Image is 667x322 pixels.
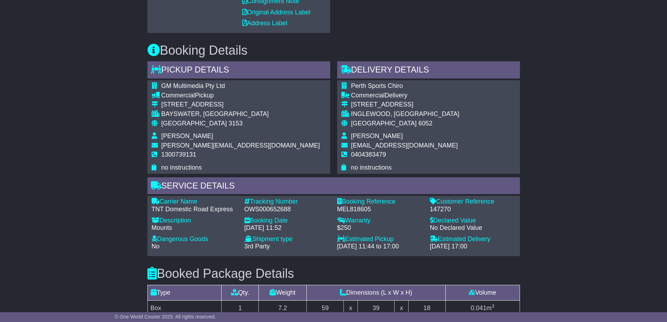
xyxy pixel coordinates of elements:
[430,224,516,232] div: No Declared Value
[242,20,287,27] a: Address Label
[337,217,423,225] div: Warranty
[115,314,216,320] span: © One World Courier 2025. All rights reserved.
[222,285,259,300] td: Qty.
[351,142,458,149] span: [EMAIL_ADDRESS][DOMAIN_NAME]
[337,224,423,232] div: $250
[161,142,320,149] span: [PERSON_NAME][EMAIL_ADDRESS][DOMAIN_NAME]
[492,303,494,309] sup: 3
[337,243,423,251] div: [DATE] 11:44 to 17:00
[147,285,222,300] td: Type
[229,120,243,127] span: 3153
[351,120,417,127] span: [GEOGRAPHIC_DATA]
[244,217,330,225] div: Booking Date
[337,235,423,243] div: Estimated Pickup
[430,206,516,213] div: 147270
[307,285,445,300] td: Dimensions (L x W x H)
[147,267,520,281] h3: Booked Package Details
[147,43,520,57] h3: Booking Details
[242,9,311,16] a: Original Address Label
[161,151,196,158] span: 1300739131
[152,217,237,225] div: Description
[430,217,516,225] div: Declared Value
[337,206,423,213] div: MEL818605
[351,132,403,139] span: [PERSON_NAME]
[152,235,237,243] div: Dangerous Goods
[357,300,395,316] td: 39
[244,224,330,232] div: [DATE] 11:52
[147,177,520,196] div: Service Details
[147,61,330,80] div: Pickup Details
[259,285,307,300] td: Weight
[161,82,225,89] span: GM Multimedia Pty Ltd
[344,300,357,316] td: x
[430,235,516,243] div: Estimated Delivery
[152,206,237,213] div: TNT Domestic Road Express
[430,243,516,251] div: [DATE] 17:00
[351,82,403,89] span: Perth Sports Chiro
[351,101,459,109] div: [STREET_ADDRESS]
[445,285,520,300] td: Volume
[152,224,237,232] div: Mounts
[395,300,408,316] td: x
[337,61,520,80] div: Delivery Details
[471,304,486,311] span: 0.041
[351,164,392,171] span: no instructions
[161,92,320,100] div: Pickup
[161,110,320,118] div: BAYSWATER, [GEOGRAPHIC_DATA]
[147,300,222,316] td: Box
[244,198,330,206] div: Tracking Number
[351,110,459,118] div: INGLEWOOD, [GEOGRAPHIC_DATA]
[351,92,385,99] span: Commercial
[307,300,344,316] td: 59
[152,243,160,250] span: No
[244,206,330,213] div: OWS000652688
[351,92,459,100] div: Delivery
[337,198,423,206] div: Booking Reference
[351,151,386,158] span: 0404383479
[408,300,445,316] td: 18
[244,235,330,243] div: Shipment type
[161,92,195,99] span: Commercial
[161,164,202,171] span: no instructions
[430,198,516,206] div: Customer Reference
[222,300,259,316] td: 1
[418,120,432,127] span: 6052
[161,132,213,139] span: [PERSON_NAME]
[161,101,320,109] div: [STREET_ADDRESS]
[259,300,307,316] td: 7.2
[445,300,520,316] td: m
[244,243,270,250] span: 3rd Party
[152,198,237,206] div: Carrier Name
[161,120,227,127] span: [GEOGRAPHIC_DATA]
